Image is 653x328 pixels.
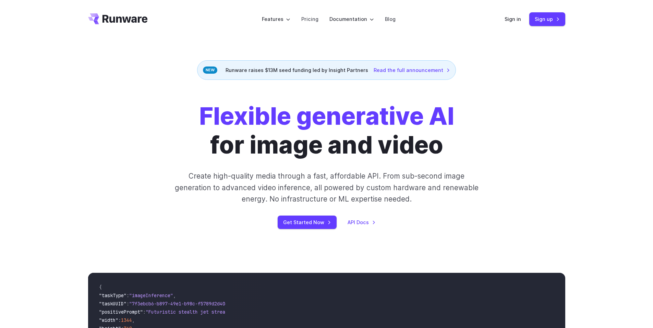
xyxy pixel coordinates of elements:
span: , [173,292,176,299]
h1: for image and video [199,102,454,159]
p: Create high-quality media through a fast, affordable API. From sub-second image generation to adv... [174,170,479,205]
span: "width" [99,317,118,323]
a: Sign up [529,12,565,26]
a: Read the full announcement [374,66,450,74]
span: : [126,292,129,299]
a: Sign in [505,15,521,23]
a: Go to / [88,13,148,24]
a: Blog [385,15,396,23]
span: : [126,301,129,307]
span: "imageInference" [129,292,173,299]
span: : [143,309,146,315]
span: { [99,284,102,290]
span: 1344 [121,317,132,323]
a: Get Started Now [278,216,337,229]
span: : [118,317,121,323]
span: "positivePrompt" [99,309,143,315]
div: Runware raises $13M seed funding led by Insight Partners [197,60,456,80]
label: Documentation [329,15,374,23]
a: Pricing [301,15,318,23]
span: "taskUUID" [99,301,126,307]
span: "7f3ebcb6-b897-49e1-b98c-f5789d2d40d7" [129,301,233,307]
label: Features [262,15,290,23]
span: , [132,317,135,323]
span: "Futuristic stealth jet streaking through a neon-lit cityscape with glowing purple exhaust" [146,309,395,315]
strong: Flexible generative AI [199,101,454,131]
span: "taskType" [99,292,126,299]
a: API Docs [348,218,376,226]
